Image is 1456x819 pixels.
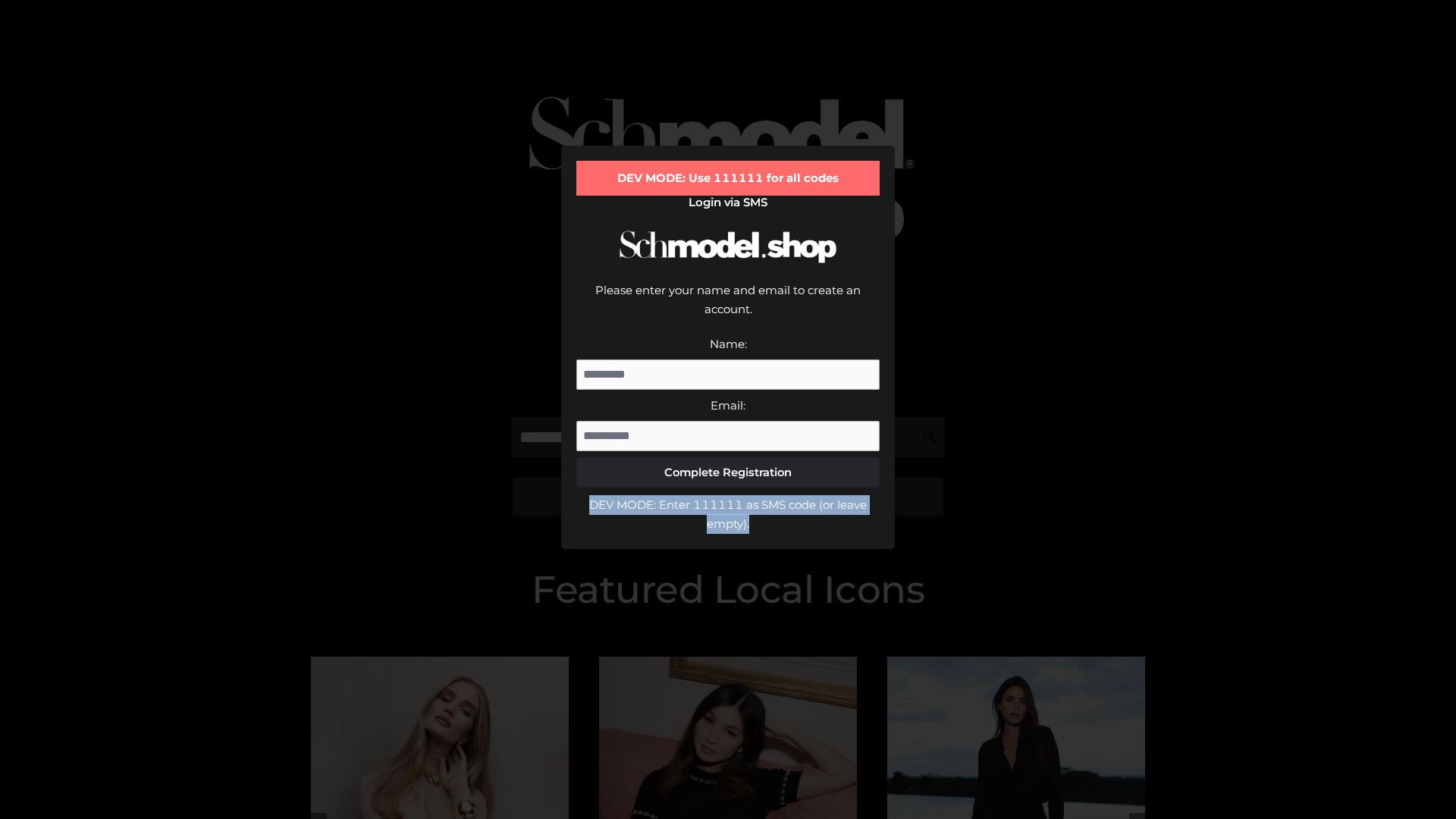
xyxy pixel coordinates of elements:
img: Schmodel Logo [614,217,842,277]
div: Please enter your name and email to create an account. [576,281,880,334]
button: Complete Registration [576,457,880,488]
div: DEV MODE: Enter 111111 as SMS code (or leave empty). [576,495,880,534]
div: DEV MODE: Use 111111 for all codes [576,161,880,196]
label: Name: [710,337,747,351]
label: Email: [711,398,745,413]
h2: Login via SMS [576,196,880,209]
